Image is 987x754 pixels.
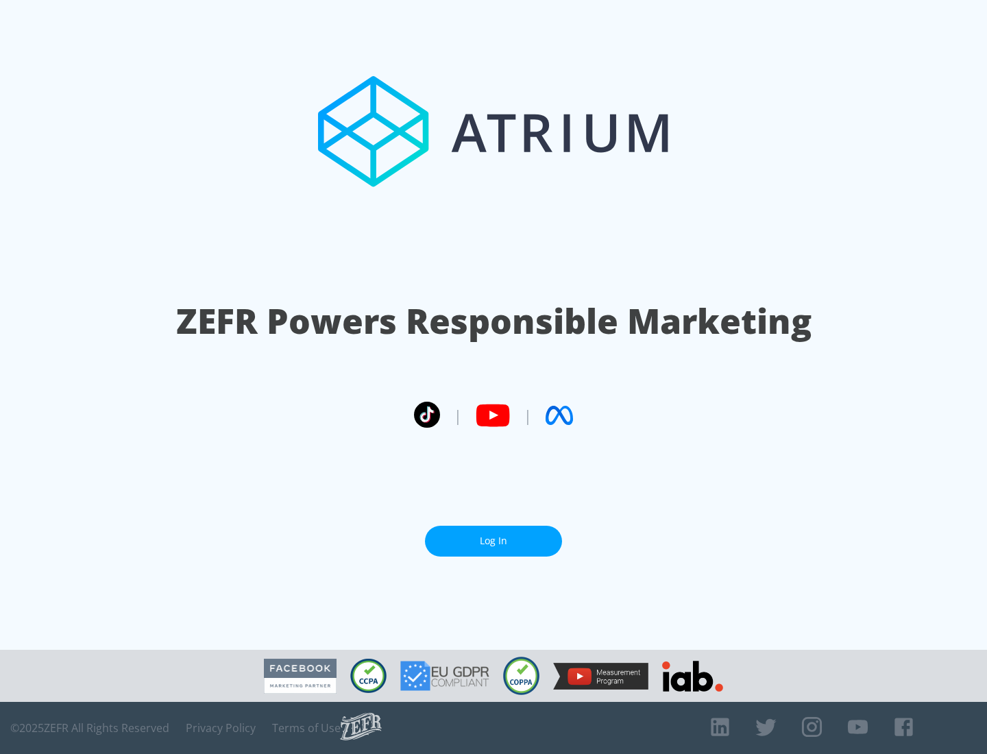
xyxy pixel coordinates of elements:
img: CCPA Compliant [350,659,387,693]
span: | [454,405,462,426]
img: YouTube Measurement Program [553,663,648,690]
img: GDPR Compliant [400,661,489,691]
a: Privacy Policy [186,721,256,735]
h1: ZEFR Powers Responsible Marketing [176,297,812,345]
img: IAB [662,661,723,692]
a: Terms of Use [272,721,341,735]
span: | [524,405,532,426]
span: © 2025 ZEFR All Rights Reserved [10,721,169,735]
img: COPPA Compliant [503,657,539,695]
img: Facebook Marketing Partner [264,659,337,694]
a: Log In [425,526,562,557]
